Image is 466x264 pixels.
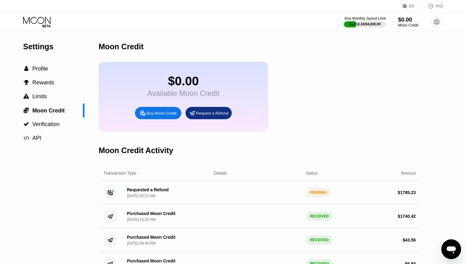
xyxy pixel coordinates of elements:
[24,66,28,71] span: 
[127,187,169,192] div: Requested a Refund
[344,16,386,27] div: Visa Monthly Spend Limit$1,212.33/$4,000.00
[104,171,137,176] div: Transaction Type
[32,108,65,114] span: Moon Credit
[398,23,418,27] div: Moon Credit
[32,121,59,127] span: Verification
[421,3,443,9] div: FAQ
[401,171,416,176] div: Amount
[344,16,386,21] div: Visa Monthly Spend Limit
[403,3,421,9] div: EN
[23,94,29,99] span: 
[398,214,416,219] div: $ 1740.42
[306,235,333,245] div: RECEIVED
[127,217,155,222] div: [DATE] 10:25 PM
[23,66,29,71] div: 
[214,171,227,176] div: Details
[23,80,29,85] div: 
[135,107,181,119] div: Buy Moon Credit
[127,211,175,216] div: Purchased Moon Credit
[306,188,331,197] div: PENDING
[306,171,318,176] div: Status
[127,194,155,198] div: [DATE] 02:21 AM
[403,238,416,242] div: $ 43.56
[147,89,219,98] div: Available Moon Credit
[32,93,47,100] span: Limits
[196,111,228,116] div: Request a Refund
[23,107,29,113] span: 
[99,146,173,155] div: Moon Credit Activity
[32,135,41,141] span: API
[398,190,416,195] div: $ 1785.23
[24,80,29,85] span: 
[99,42,144,51] div: Moon Credit
[398,17,418,27] div: $0.00Moon Credit
[398,17,418,23] div: $0.00
[147,111,177,116] div: Buy Moon Credit
[127,241,155,246] div: [DATE] 09:40 PM
[147,74,219,88] div: $0.00
[127,258,175,263] div: Purchased Moon Credit
[186,107,232,119] div: Request a Refund
[127,235,175,240] div: Purchased Moon Credit
[306,212,333,221] div: RECEIVED
[441,239,461,259] iframe: Button to launch messaging window, conversation in progress
[435,4,443,8] div: FAQ
[23,121,29,127] span: 
[409,4,414,8] div: EN
[32,66,48,72] span: Profile
[349,22,381,26] div: $1,212.33 / $4,000.00
[32,79,54,86] span: Rewards
[23,135,29,141] span: 
[23,42,84,51] div: Settings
